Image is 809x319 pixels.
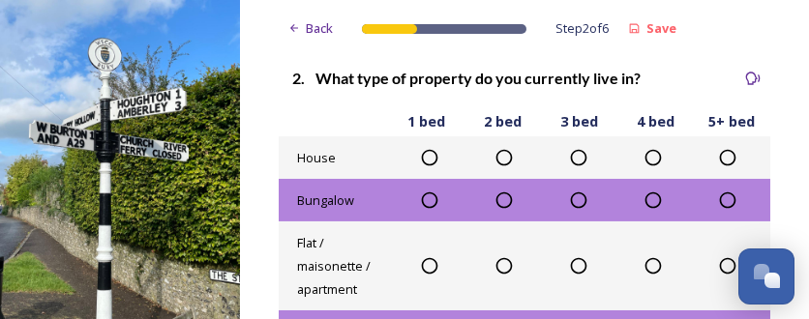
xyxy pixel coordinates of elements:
span: Back [306,19,333,38]
span: 4 bed [637,111,674,132]
span: Step 2 of 6 [555,19,609,38]
span: Flat / maisonette / apartment [298,234,372,298]
span: 2 bed [484,111,522,132]
span: 5+ bed [708,111,755,132]
span: 1 bed [407,111,445,132]
strong: 2. What type of property do you currently live in? [293,69,642,87]
strong: Save [646,19,676,37]
span: House [298,149,337,166]
span: Bungalow [298,191,355,209]
button: Open Chat [738,248,794,304]
span: 3 bed [560,111,598,132]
